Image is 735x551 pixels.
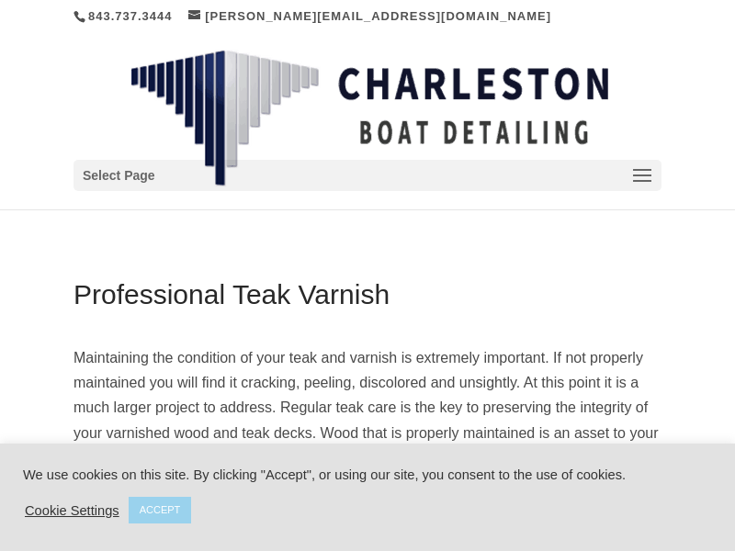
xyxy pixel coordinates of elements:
[73,281,661,318] h1: Professional Teak Varnish
[88,9,173,23] a: 843.737.3444
[23,467,712,483] div: We use cookies on this site. By clicking "Accept", or using our site, you consent to the use of c...
[83,165,155,186] span: Select Page
[25,502,119,519] a: Cookie Settings
[129,497,192,523] a: ACCEPT
[188,9,551,23] a: [PERSON_NAME][EMAIL_ADDRESS][DOMAIN_NAME]
[130,50,608,187] img: Charleston Boat Detailing
[73,345,661,545] p: Maintaining the condition of your teak and varnish is extremely important. If not properly mainta...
